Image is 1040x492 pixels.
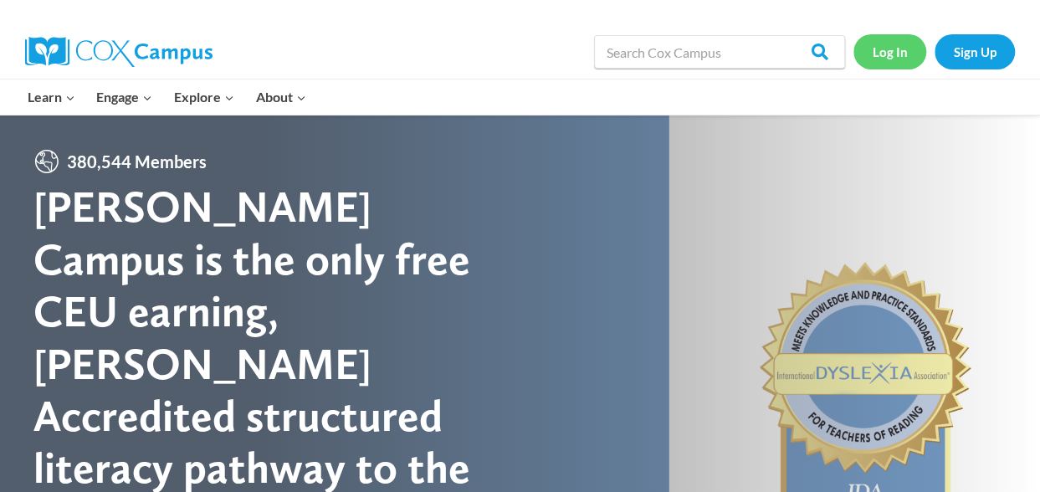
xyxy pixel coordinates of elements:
a: Log In [853,34,926,69]
a: Sign Up [935,34,1015,69]
span: 380,544 Members [60,148,213,175]
button: Child menu of About [245,79,317,115]
nav: Secondary Navigation [853,34,1015,69]
img: Cox Campus [25,37,213,67]
nav: Primary Navigation [17,79,316,115]
button: Child menu of Engage [86,79,164,115]
button: Child menu of Explore [163,79,245,115]
input: Search Cox Campus [594,35,845,69]
button: Child menu of Learn [17,79,86,115]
